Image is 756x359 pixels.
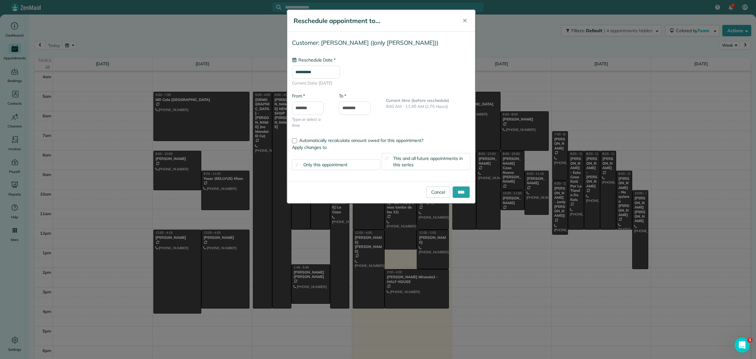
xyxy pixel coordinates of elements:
span: ✕ [462,17,467,24]
input: Only this appointment [295,163,299,167]
h5: Reschedule appointment to... [294,16,454,25]
span: This and all future appointments in this series [393,156,463,168]
b: Current time (before reschedule) [386,98,450,103]
label: Reschedule Date [292,57,335,63]
a: Cancel [426,186,450,198]
span: Automatically recalculate amount owed for this appointment? [299,138,423,143]
p: 9:00 AM - 11:45 AM (2.75 Hours) [386,103,470,110]
span: Current Date: [DATE] [292,80,470,86]
label: To [339,93,346,99]
input: This and all future appointments in this series [385,157,389,161]
span: Type or select a time [292,116,329,129]
iframe: Intercom live chat [735,338,750,353]
span: 1 [747,338,753,343]
label: Apply changes to [292,144,470,150]
h4: Customer: [PERSON_NAME] ((only [PERSON_NAME])) [292,39,470,46]
label: From [292,93,305,99]
span: Only this appointment [303,162,347,168]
